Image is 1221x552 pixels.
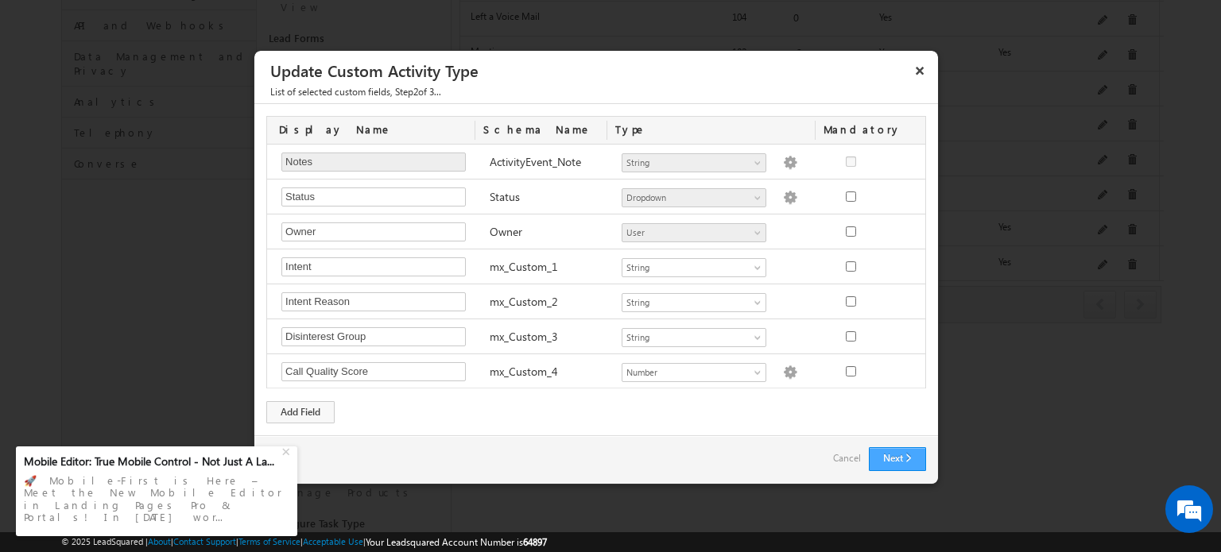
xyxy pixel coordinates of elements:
a: String [622,328,766,347]
span: © 2025 LeadSquared | | | | | [61,535,547,550]
span: String [622,156,752,170]
div: Mobile Editor: True Mobile Control - Not Just A La... [24,454,280,469]
span: Dropdown [622,191,752,205]
a: Dropdown [622,188,766,207]
textarea: Type your message and hit 'Enter' [21,147,290,419]
div: Type [607,117,816,144]
span: , Step of 3... [270,86,441,98]
em: Start Chat [216,432,289,454]
div: Chat with us now [83,83,267,104]
span: 64897 [523,536,547,548]
label: mx_Custom_3 [490,329,558,344]
a: String [622,258,766,277]
div: + [278,441,297,460]
img: d_60004797649_company_0_60004797649 [27,83,67,104]
div: 🚀 Mobile-First is Here – Meet the New Mobile Editor in Landing Pages Pro & Portals! In [DATE] wor... [24,469,289,528]
img: Populate Options [783,365,797,380]
a: Terms of Service [238,536,300,546]
span: Your Leadsquared Account Number is [366,536,547,548]
a: User [622,223,766,242]
button: Next [869,447,926,471]
a: String [622,293,766,312]
img: Populate Options [783,191,797,205]
label: mx_Custom_2 [490,294,558,309]
img: Populate Options [783,156,797,170]
span: String [622,295,752,310]
a: Cancel [833,447,861,469]
a: String [622,153,766,172]
span: User [622,226,752,240]
span: 2 [413,86,418,98]
label: mx_Custom_1 [490,259,558,274]
label: ActivityEvent_Note [490,154,581,169]
div: Minimize live chat window [261,8,299,46]
a: About [148,536,171,546]
button: × [907,56,932,84]
div: Display Name [267,117,475,144]
span: List of selected custom fields [270,86,390,98]
label: mx_Custom_4 [490,364,558,379]
div: Add Field [266,401,335,423]
label: Status [490,189,520,204]
h3: Update Custom Activity Type [270,56,932,84]
span: String [622,261,752,275]
span: Number [622,365,752,380]
div: Schema Name [475,117,607,144]
a: Contact Support [173,536,236,546]
a: Acceptable Use [303,536,363,546]
label: Owner [490,224,522,239]
a: Number [622,363,766,382]
span: String [622,330,752,345]
div: Mandatory [816,117,908,144]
